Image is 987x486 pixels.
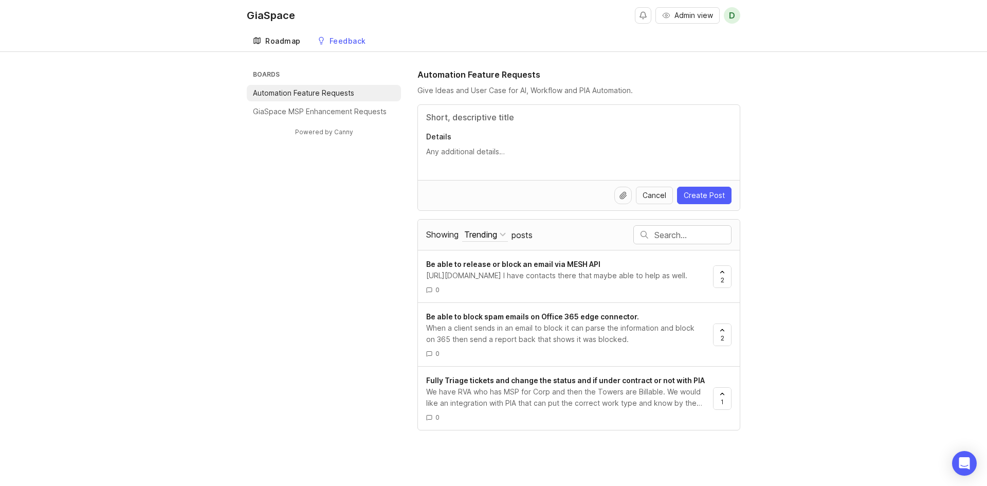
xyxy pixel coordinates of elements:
[417,85,740,96] div: Give Ideas and User Case for AI, Workflow and PIA Automation.
[654,229,731,241] input: Search…
[330,38,366,45] div: Feedback
[426,375,713,422] a: Fully Triage tickets and change the status and if under contract or not with PIAWe have RVA who h...
[265,38,301,45] div: Roadmap
[713,265,732,288] button: 2
[426,229,459,240] span: Showing
[643,190,666,201] span: Cancel
[426,132,732,142] p: Details
[426,270,705,281] div: [URL][DOMAIN_NAME] I have contacts there that maybe able to help as well.
[636,187,673,204] button: Cancel
[426,312,639,321] span: Be able to block spam emails on Office 365 edge connector.
[462,228,508,242] button: Showing
[253,106,387,117] p: GiaSpace MSP Enhancement Requests
[426,146,732,157] textarea: Details
[251,68,401,83] h3: Boards
[724,7,740,24] button: D
[426,111,732,123] input: Title
[311,31,372,52] a: Feedback
[511,229,533,241] span: posts
[426,376,705,385] span: Fully Triage tickets and change the status and if under contract or not with PIA
[464,229,497,240] div: Trending
[721,398,724,406] span: 1
[635,7,651,24] button: Notifications
[253,88,354,98] p: Automation Feature Requests
[952,451,977,476] div: Open Intercom Messenger
[677,187,732,204] button: Create Post
[247,10,295,21] div: GiaSpace
[426,322,705,345] div: When a client sends in an email to block it can parse the information and block on 365 then send ...
[721,334,724,343] span: 2
[713,323,732,346] button: 2
[435,349,440,358] span: 0
[674,10,713,21] span: Admin view
[294,126,355,138] a: Powered by Canny
[721,276,724,284] span: 2
[729,9,735,22] span: D
[435,285,440,294] span: 0
[684,190,725,201] span: Create Post
[426,259,713,294] a: Be able to release or block an email via MESH API[URL][DOMAIN_NAME] I have contacts there that ma...
[426,386,705,409] div: We have RVA who has MSP for Corp and then the Towers are Billable. We would like an integration w...
[713,387,732,410] button: 1
[247,85,401,101] a: Automation Feature Requests
[417,68,540,81] h1: Automation Feature Requests
[247,31,307,52] a: Roadmap
[247,103,401,120] a: GiaSpace MSP Enhancement Requests
[426,260,600,268] span: Be able to release or block an email via MESH API
[426,311,713,358] a: Be able to block spam emails on Office 365 edge connector.When a client sends in an email to bloc...
[435,413,440,422] span: 0
[655,7,720,24] button: Admin view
